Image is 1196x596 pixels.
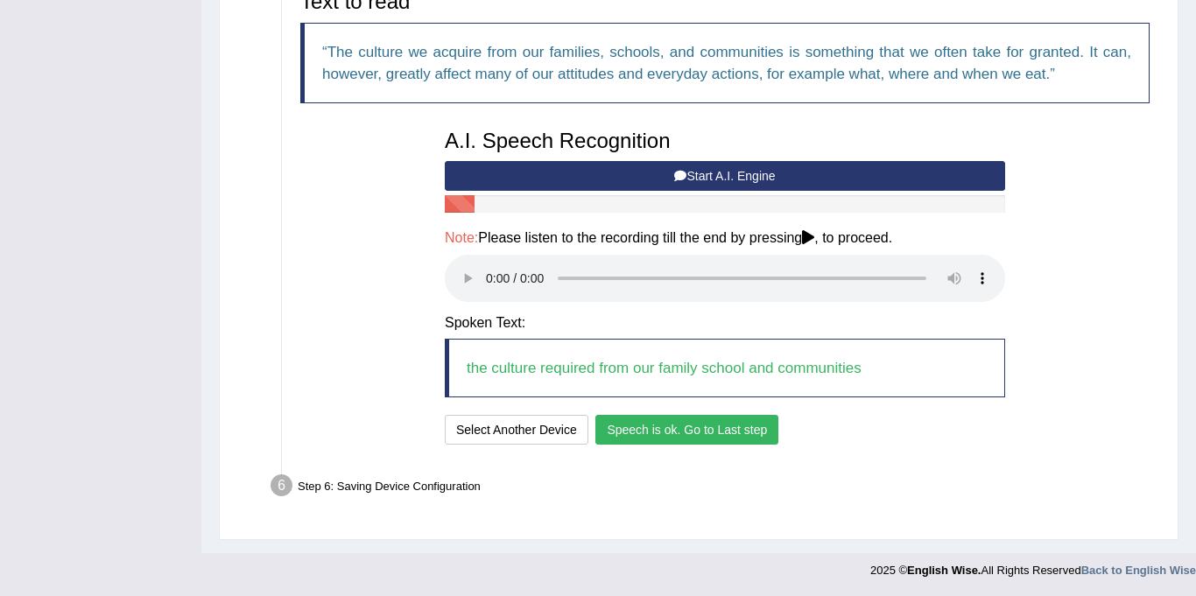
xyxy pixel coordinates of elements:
[445,415,588,445] button: Select Another Device
[322,44,1131,82] q: The culture we acquire from our families, schools, and communities is something that we often tak...
[1081,564,1196,577] a: Back to English Wise
[263,469,1170,508] div: Step 6: Saving Device Configuration
[907,564,981,577] strong: English Wise.
[445,315,1005,331] h4: Spoken Text:
[445,130,1005,152] h3: A.I. Speech Recognition
[445,339,1005,397] blockquote: the culture required from our family school and communities
[445,230,478,245] span: Note:
[870,553,1196,578] div: 2025 © All Rights Reserved
[445,230,1005,246] h4: Please listen to the recording till the end by pressing , to proceed.
[445,161,1005,191] button: Start A.I. Engine
[595,415,778,445] button: Speech is ok. Go to Last step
